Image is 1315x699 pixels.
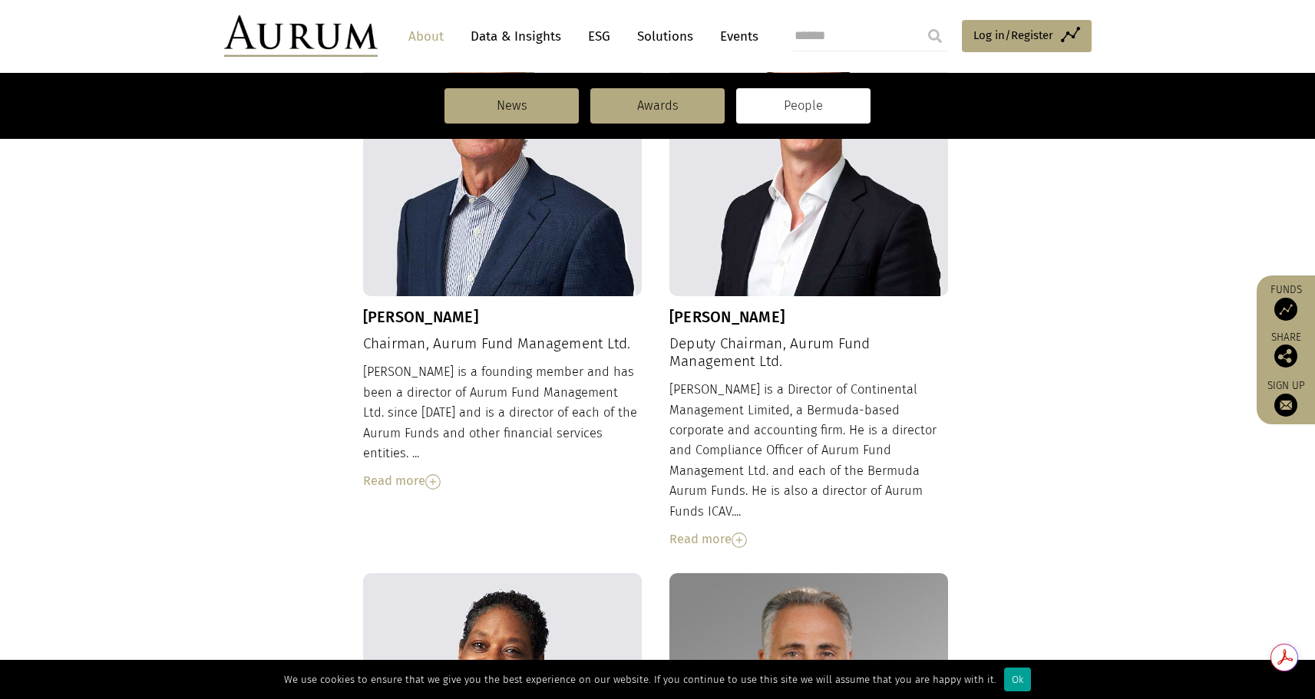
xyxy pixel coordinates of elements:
[736,88,871,124] a: People
[629,22,701,51] a: Solutions
[1264,283,1307,321] a: Funds
[1274,298,1297,321] img: Access Funds
[1264,379,1307,417] a: Sign up
[712,22,758,51] a: Events
[1264,332,1307,368] div: Share
[590,88,725,124] a: Awards
[363,335,643,353] h4: Chairman, Aurum Fund Management Ltd.
[463,22,569,51] a: Data & Insights
[363,308,643,326] h3: [PERSON_NAME]
[425,474,441,490] img: Read More
[1274,394,1297,417] img: Sign up to our newsletter
[973,26,1053,45] span: Log in/Register
[1274,345,1297,368] img: Share this post
[669,335,949,371] h4: Deputy Chairman, Aurum Fund Management Ltd.
[669,380,949,549] div: [PERSON_NAME] is a Director of Continental Management Limited, a Bermuda-based corporate and acco...
[962,20,1092,52] a: Log in/Register
[224,15,378,57] img: Aurum
[444,88,579,124] a: News
[580,22,618,51] a: ESG
[363,471,643,491] div: Read more
[669,529,949,549] div: Read more
[363,362,643,491] div: [PERSON_NAME] is a founding member and has been a director of Aurum Fund Management Ltd. since [D...
[1004,668,1031,691] div: Ok
[401,22,451,51] a: About
[732,532,747,548] img: Read More
[920,21,950,51] input: Submit
[669,308,949,326] h3: [PERSON_NAME]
